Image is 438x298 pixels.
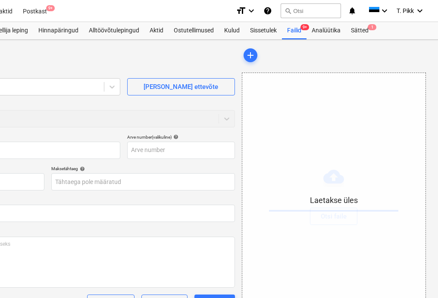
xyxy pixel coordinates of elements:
[300,24,309,30] span: 9+
[127,78,235,95] button: [PERSON_NAME] ettevõte
[172,134,178,139] span: help
[282,22,307,39] div: Failid
[269,195,398,206] p: Laetakse üles
[281,3,341,18] button: Otsi
[263,6,272,16] i: Abikeskus
[84,22,144,39] a: Alltöövõtulepingud
[219,22,245,39] a: Kulud
[379,6,390,16] i: keyboard_arrow_down
[282,22,307,39] a: Failid9+
[127,142,235,159] input: Arve number
[51,166,235,171] div: Maksetähtaeg
[127,134,235,140] div: Arve number (valikuline)
[285,7,291,14] span: search
[245,50,256,60] span: add
[245,22,282,39] a: Sissetulek
[236,6,246,16] i: format_size
[246,6,257,16] i: keyboard_arrow_down
[51,173,235,190] input: Tähtaega pole määratud
[415,6,425,16] i: keyboard_arrow_down
[346,22,374,39] a: Sätted1
[397,7,414,14] span: T. Pikk
[144,81,218,92] div: [PERSON_NAME] ettevõte
[46,5,55,11] span: 9+
[78,166,85,171] span: help
[144,22,169,39] a: Aktid
[346,22,374,39] div: Sätted
[307,22,346,39] a: Analüütika
[348,6,357,16] i: notifications
[33,22,84,39] a: Hinnapäringud
[395,257,438,298] iframe: Chat Widget
[169,22,219,39] a: Ostutellimused
[395,257,438,298] div: Vestlusvidin
[368,24,376,30] span: 1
